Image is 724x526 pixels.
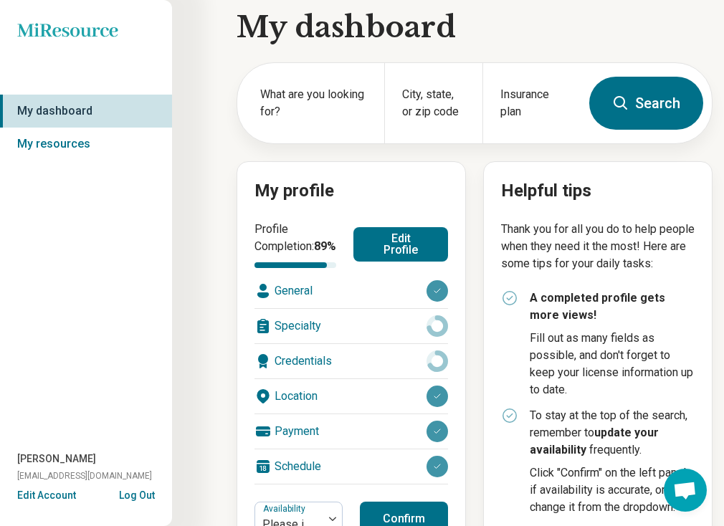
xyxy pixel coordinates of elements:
h2: Helpful tips [501,179,695,204]
a: Open chat [664,469,707,512]
div: General [254,274,448,308]
label: Availability [263,504,308,514]
p: To stay at the top of the search, remember to frequently. [530,407,695,459]
h2: My profile [254,179,448,204]
strong: A completed profile gets more views! [530,291,665,322]
div: Profile Completion: [254,221,336,268]
button: Log Out [119,488,155,499]
button: Edit Account [17,488,76,503]
span: [EMAIL_ADDRESS][DOMAIN_NAME] [17,469,152,482]
button: Edit Profile [353,227,448,262]
span: 89 % [314,239,336,253]
div: Schedule [254,449,448,484]
p: Thank you for all you do to help people when they need it the most! Here are some tips for your d... [501,221,695,272]
div: Payment [254,414,448,449]
p: Click "Confirm" on the left panel if availability is accurate, or change it from the dropdown. [530,464,695,516]
label: What are you looking for? [260,86,367,120]
strong: update your availability [530,426,659,456]
div: Credentials [254,344,448,378]
p: Fill out as many fields as possible, and don't forget to keep your license information up to date. [530,330,695,398]
button: Search [589,77,703,130]
div: Location [254,379,448,413]
div: Specialty [254,309,448,343]
span: [PERSON_NAME] [17,451,96,467]
h1: My dashboard [237,7,713,47]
